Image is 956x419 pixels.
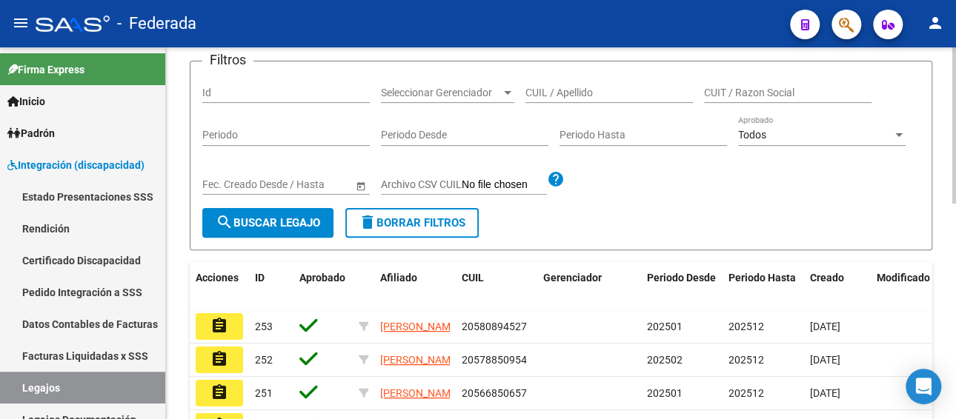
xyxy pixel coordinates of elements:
[543,272,602,284] span: Gerenciador
[7,61,84,78] span: Firma Express
[380,354,459,366] span: [PERSON_NAME]
[202,50,253,70] h3: Filtros
[374,262,456,311] datatable-header-cell: Afiliado
[117,7,196,40] span: - Federada
[641,262,723,311] datatable-header-cell: Periodo Desde
[810,387,840,399] span: [DATE]
[353,178,368,193] button: Open calendar
[647,321,683,332] span: 202501
[723,262,804,311] datatable-header-cell: Periodo Hasta
[877,272,930,284] span: Modificado
[728,272,796,284] span: Periodo Hasta
[7,93,45,110] span: Inicio
[810,354,840,366] span: [DATE]
[345,208,479,238] button: Borrar Filtros
[738,129,766,141] span: Todos
[380,321,459,332] span: [PERSON_NAME]
[249,262,293,311] datatable-header-cell: ID
[728,321,764,332] span: 202512
[7,125,55,141] span: Padrón
[216,213,233,231] mat-icon: search
[202,178,256,191] input: Fecha inicio
[381,178,462,190] span: Archivo CSV CUIL
[380,272,417,284] span: Afiliado
[647,387,683,399] span: 202501
[871,262,937,311] datatable-header-cell: Modificado
[462,321,527,332] span: 20580894527
[359,213,376,231] mat-icon: delete
[299,272,345,284] span: Aprobado
[255,387,273,399] span: 251
[804,262,871,311] datatable-header-cell: Creado
[293,262,353,311] datatable-header-cell: Aprobado
[647,272,716,284] span: Periodo Desde
[359,216,465,229] span: Borrar Filtros
[7,157,145,173] span: Integración (discapacidad)
[810,272,844,284] span: Creado
[728,354,764,366] span: 202512
[926,14,944,32] mat-icon: person
[462,178,547,192] input: Archivo CSV CUIL
[462,387,527,399] span: 20566850657
[196,272,239,284] span: Acciones
[728,387,764,399] span: 202512
[210,317,228,335] mat-icon: assignment
[210,383,228,401] mat-icon: assignment
[202,208,333,238] button: Buscar Legajo
[255,321,273,332] span: 253
[810,321,840,332] span: [DATE]
[462,272,484,284] span: CUIL
[647,354,683,366] span: 202502
[537,262,641,311] datatable-header-cell: Gerenciador
[456,262,537,311] datatable-header-cell: CUIL
[381,87,501,99] span: Seleccionar Gerenciador
[269,178,342,191] input: Fecha fin
[462,354,527,366] span: 20578850954
[255,272,265,284] span: ID
[906,369,941,404] div: Open Intercom Messenger
[12,14,30,32] mat-icon: menu
[210,350,228,368] mat-icon: assignment
[255,354,273,366] span: 252
[380,387,459,399] span: [PERSON_NAME]
[190,262,249,311] datatable-header-cell: Acciones
[547,170,565,188] mat-icon: help
[216,216,320,229] span: Buscar Legajo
